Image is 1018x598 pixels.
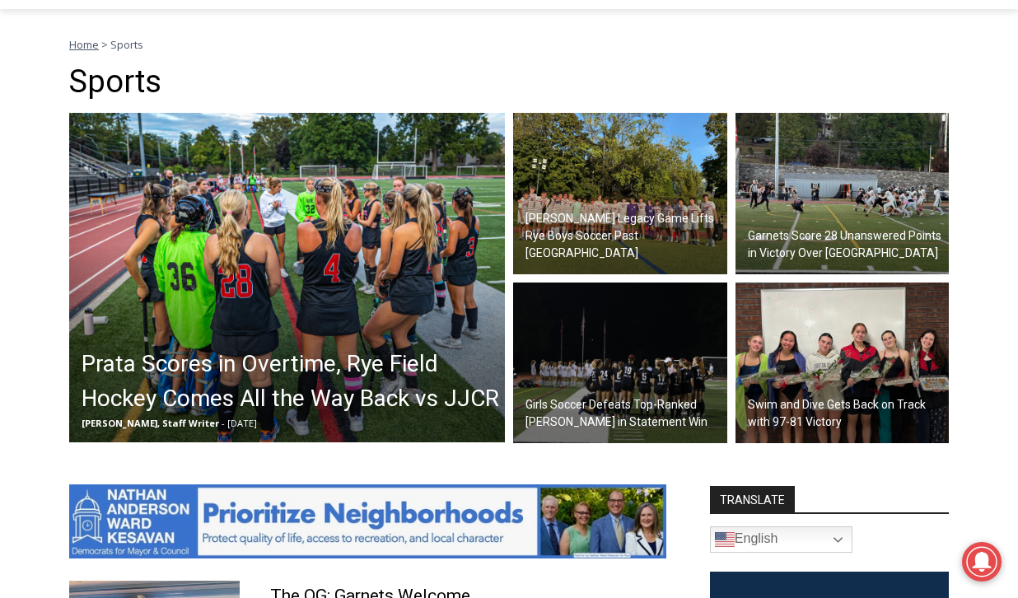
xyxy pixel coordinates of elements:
[227,417,257,429] span: [DATE]
[110,37,143,52] span: Sports
[748,227,946,262] h2: Garnets Score 28 Unanswered Points in Victory Over [GEOGRAPHIC_DATA]
[525,210,723,262] h2: [PERSON_NAME] Legacy Game Lifts Rye Boys Soccer Past [GEOGRAPHIC_DATA]
[431,164,763,201] span: Intern @ [DOMAIN_NAME]
[172,49,230,135] div: Birds of Prey: Falcon and hawk demos
[184,139,188,156] div: /
[513,113,727,274] a: [PERSON_NAME] Legacy Game Lifts Rye Boys Soccer Past [GEOGRAPHIC_DATA]
[525,396,723,431] h2: Girls Soccer Defeats Top-Ranked [PERSON_NAME] in Statement Win
[192,139,199,156] div: 6
[715,530,735,549] img: en
[69,63,949,101] h1: Sports
[222,417,225,429] span: -
[710,486,795,512] strong: TRANSLATE
[101,37,108,52] span: >
[513,283,727,444] img: (PHOTO: The Rye Girls Soccer team from September 27, 2025. Credit: Alvar Lee.)
[69,113,505,442] a: Prata Scores in Overtime, Rye Field Hockey Comes All the Way Back vs JJCR [PERSON_NAME], Staff Wr...
[82,347,501,416] h2: Prata Scores in Overtime, Rye Field Hockey Comes All the Way Back vs JJCR
[416,1,778,160] div: "[PERSON_NAME] and I covered the [DATE] Parade, which was a really eye opening experience as I ha...
[735,113,950,274] img: (PHOTO: Rye Football's Henry Shoemaker (#5) kicks an extra point in his team's 42-13 win vs Yorkt...
[735,113,950,274] a: Garnets Score 28 Unanswered Points in Victory Over [GEOGRAPHIC_DATA]
[710,526,852,553] a: English
[513,113,727,274] img: (PHOTO: The Rye Boys Soccer team from October 4, 2025, against Pleasantville. Credit: Daniela Arr...
[69,36,949,53] nav: Breadcrumbs
[1,164,238,205] a: [PERSON_NAME] Read Sanctuary Fall Fest: [DATE]
[396,160,798,205] a: Intern @ [DOMAIN_NAME]
[735,283,950,444] a: Swim and Dive Gets Back on Track with 97-81 Victory
[172,139,180,156] div: 2
[735,283,950,444] img: (PHOTO: Members of the Rye - Rye Neck - Blind Brook Varsity Swim and Dive team fresh from a victo...
[513,283,727,444] a: Girls Soccer Defeats Top-Ranked [PERSON_NAME] in Statement Win
[69,37,99,52] a: Home
[69,113,505,442] img: (PHOTO: The Rye Field Hockey team from September 16, 2025. Credit: Maureen Tsuchida.)
[13,166,211,203] h4: [PERSON_NAME] Read Sanctuary Fall Fest: [DATE]
[82,417,219,429] span: [PERSON_NAME], Staff Writer
[748,396,946,431] h2: Swim and Dive Gets Back on Track with 97-81 Victory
